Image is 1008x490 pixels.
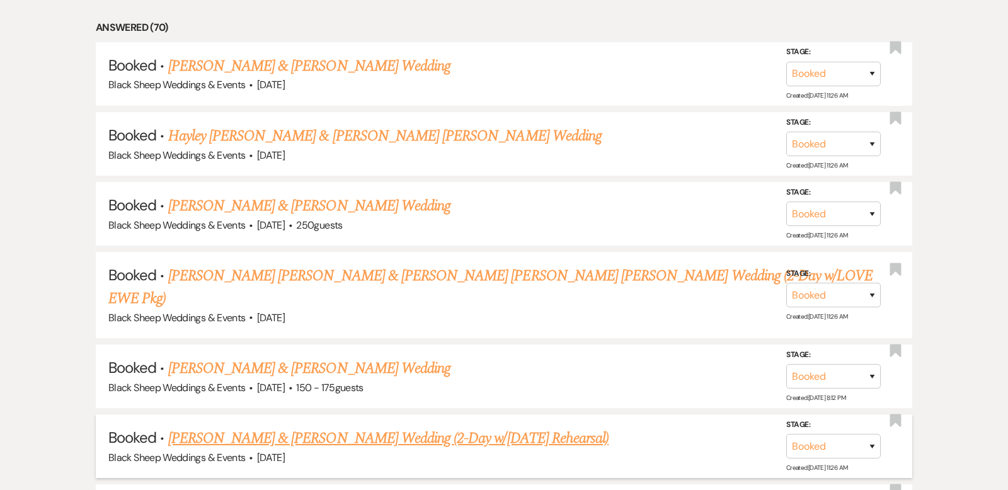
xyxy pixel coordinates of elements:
[108,55,156,75] span: Booked
[786,464,847,472] span: Created: [DATE] 11:26 AM
[296,219,342,232] span: 250 guests
[786,186,881,200] label: Stage:
[786,161,847,169] span: Created: [DATE] 11:26 AM
[786,348,881,362] label: Stage:
[108,219,245,232] span: Black Sheep Weddings & Events
[96,20,912,36] li: Answered (70)
[786,394,845,402] span: Created: [DATE] 8:12 PM
[786,312,847,321] span: Created: [DATE] 11:26 AM
[257,149,285,162] span: [DATE]
[296,381,363,394] span: 150 - 175 guests
[786,231,847,239] span: Created: [DATE] 11:26 AM
[786,115,881,129] label: Stage:
[168,55,450,77] a: [PERSON_NAME] & [PERSON_NAME] Wedding
[108,265,873,310] a: [PERSON_NAME] [PERSON_NAME] & [PERSON_NAME] [PERSON_NAME] [PERSON_NAME] Wedding (2-Day w/LOVE EWE...
[108,451,245,464] span: Black Sheep Weddings & Events
[108,358,156,377] span: Booked
[168,195,450,217] a: [PERSON_NAME] & [PERSON_NAME] Wedding
[257,451,285,464] span: [DATE]
[257,219,285,232] span: [DATE]
[786,267,881,281] label: Stage:
[168,427,609,450] a: [PERSON_NAME] & [PERSON_NAME] Wedding (2-Day w/[DATE] Rehearsal)
[257,78,285,91] span: [DATE]
[257,311,285,324] span: [DATE]
[168,125,602,147] a: Hayley [PERSON_NAME] & [PERSON_NAME] [PERSON_NAME] Wedding
[786,91,847,100] span: Created: [DATE] 11:26 AM
[786,418,881,432] label: Stage:
[108,195,156,215] span: Booked
[257,381,285,394] span: [DATE]
[108,265,156,285] span: Booked
[108,78,245,91] span: Black Sheep Weddings & Events
[108,125,156,145] span: Booked
[168,357,450,380] a: [PERSON_NAME] & [PERSON_NAME] Wedding
[108,149,245,162] span: Black Sheep Weddings & Events
[108,428,156,447] span: Booked
[108,381,245,394] span: Black Sheep Weddings & Events
[786,45,881,59] label: Stage:
[108,311,245,324] span: Black Sheep Weddings & Events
